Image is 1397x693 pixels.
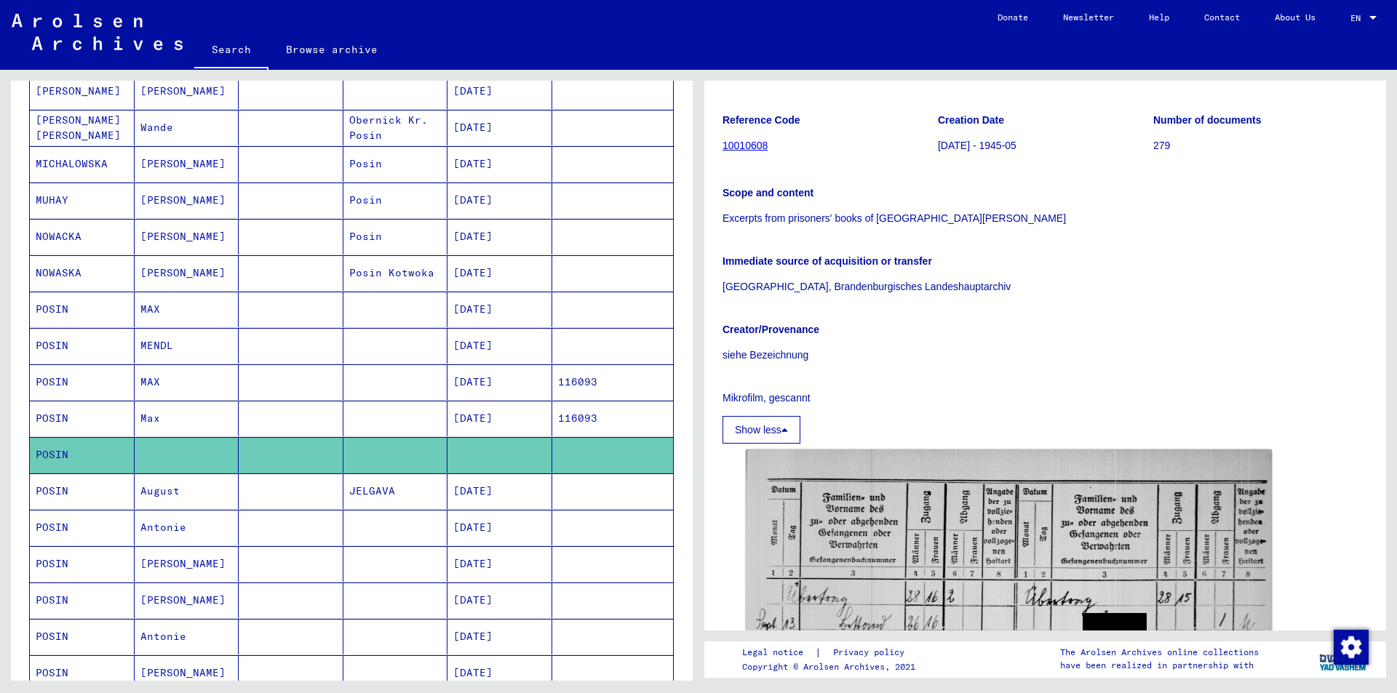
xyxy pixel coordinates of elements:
[447,473,552,509] mat-cell: [DATE]
[938,138,1153,153] p: [DATE] - 1945-05
[30,401,135,436] mat-cell: POSIN
[723,187,813,199] b: Scope and content
[135,110,239,145] mat-cell: Wande
[135,364,239,400] mat-cell: MAX
[30,364,135,400] mat-cell: POSIN
[447,655,552,691] mat-cell: [DATE]
[447,510,552,545] mat-cell: [DATE]
[30,437,135,473] mat-cell: POSIN
[135,73,239,109] mat-cell: [PERSON_NAME]
[447,328,552,364] mat-cell: [DATE]
[447,292,552,327] mat-cell: [DATE]
[742,645,815,660] a: Legal notice
[30,292,135,327] mat-cell: POSIN
[135,183,239,218] mat-cell: [PERSON_NAME]
[447,364,552,400] mat-cell: [DATE]
[447,582,552,618] mat-cell: [DATE]
[447,401,552,436] mat-cell: [DATE]
[135,619,239,654] mat-cell: Antonie
[135,655,239,691] mat-cell: [PERSON_NAME]
[135,510,239,545] mat-cell: Antonie
[135,473,239,509] mat-cell: August
[938,114,1004,126] b: Creation Date
[30,146,135,182] mat-cell: MICHALOWSKA
[723,279,1368,295] p: [GEOGRAPHIC_DATA], Brandenburgisches Landeshauptarchiv
[1060,646,1259,659] p: The Arolsen Archives online collections
[742,660,922,673] p: Copyright © Arolsen Archives, 2021
[723,211,1368,226] p: Excerpts from prisoners' books of [GEOGRAPHIC_DATA][PERSON_NAME]
[343,110,448,145] mat-cell: Obernick Kr. Posin
[135,146,239,182] mat-cell: [PERSON_NAME]
[723,348,1368,363] p: siehe Bezeichnung
[30,328,135,364] mat-cell: POSIN
[447,546,552,582] mat-cell: [DATE]
[30,110,135,145] mat-cell: [PERSON_NAME] [PERSON_NAME]
[135,328,239,364] mat-cell: MENDL
[552,401,674,436] mat-cell: 116093
[30,655,135,691] mat-cell: POSIN
[30,582,135,618] mat-cell: POSIN
[343,473,448,509] mat-cell: JELGAVA
[1153,114,1262,126] b: Number of documents
[447,619,552,654] mat-cell: [DATE]
[821,645,922,660] a: Privacy policy
[12,14,183,50] img: Arolsen_neg.svg
[135,255,239,291] mat-cell: [PERSON_NAME]
[30,473,135,509] mat-cell: POSIN
[447,255,552,291] mat-cell: [DATE]
[135,292,239,327] mat-cell: MAX
[135,219,239,255] mat-cell: [PERSON_NAME]
[723,416,800,444] button: Show less
[30,255,135,291] mat-cell: NOWASKA
[30,619,135,654] mat-cell: POSIN
[447,183,552,218] mat-cell: [DATE]
[447,73,552,109] mat-cell: [DATE]
[723,324,819,335] b: Creator/Provenance
[343,146,448,182] mat-cell: Posin
[135,582,239,618] mat-cell: [PERSON_NAME]
[135,546,239,582] mat-cell: [PERSON_NAME]
[30,219,135,255] mat-cell: NOWACKA
[135,401,239,436] mat-cell: Max
[1334,630,1369,665] img: Change consent
[447,110,552,145] mat-cell: [DATE]
[447,146,552,182] mat-cell: [DATE]
[30,546,135,582] mat-cell: POSIN
[194,32,268,70] a: Search
[723,255,932,267] b: Immediate source of acquisition or transfer
[30,510,135,545] mat-cell: POSIN
[723,140,768,151] a: 10010608
[447,219,552,255] mat-cell: [DATE]
[343,219,448,255] mat-cell: Posin
[1316,641,1371,677] img: yv_logo.png
[1060,659,1259,672] p: have been realized in partnership with
[268,32,395,67] a: Browse archive
[343,183,448,218] mat-cell: Posin
[1350,13,1366,23] span: EN
[343,255,448,291] mat-cell: Posin Kotwoka
[30,73,135,109] mat-cell: [PERSON_NAME]
[552,364,674,400] mat-cell: 116093
[742,645,922,660] div: |
[1153,138,1368,153] p: 279
[1333,629,1368,664] div: Change consent
[30,183,135,218] mat-cell: MUHAY
[723,390,1368,406] p: Mikrofilm, gescannt
[723,114,800,126] b: Reference Code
